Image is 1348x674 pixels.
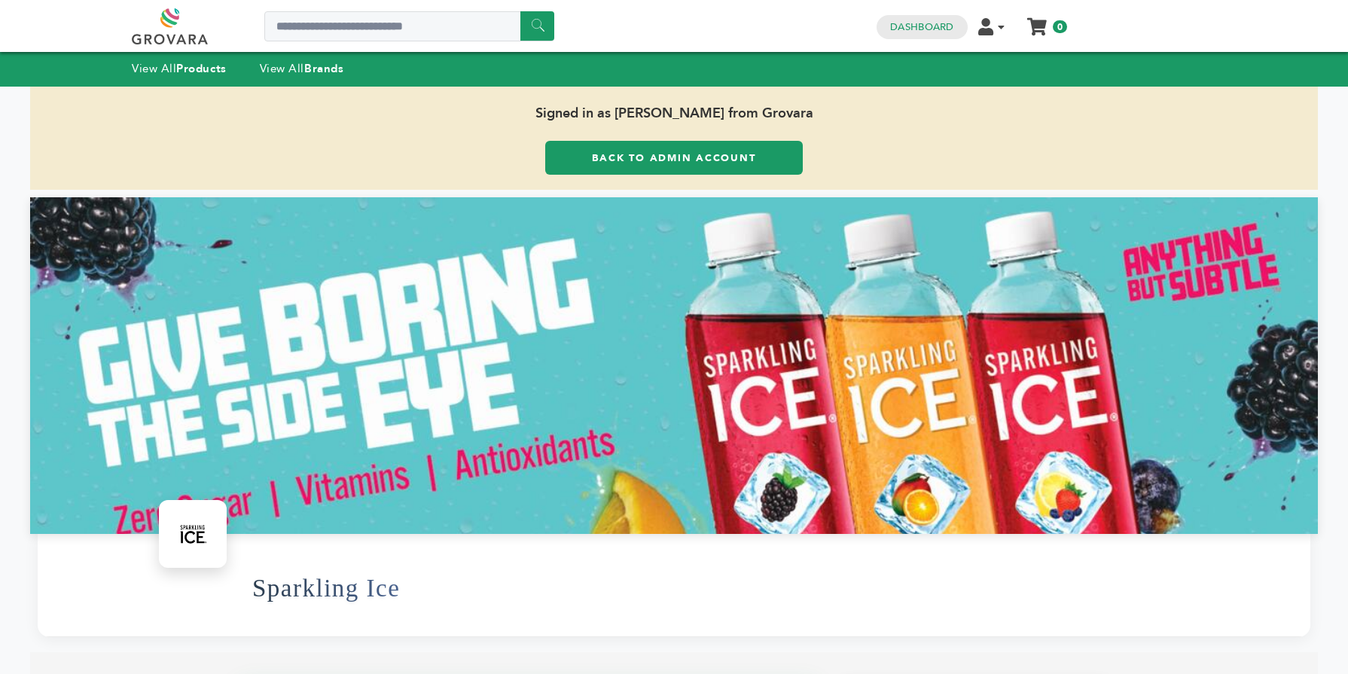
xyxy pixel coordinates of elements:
span: Signed in as [PERSON_NAME] from Grovara [30,87,1318,141]
a: View AllBrands [260,61,344,76]
strong: Products [176,61,226,76]
a: Back to Admin Account [545,141,803,175]
input: Search a product or brand... [264,11,554,41]
img: Sparkling Ice Logo [163,504,223,564]
h1: Sparkling Ice [252,551,400,625]
strong: Brands [304,61,343,76]
a: View AllProducts [132,61,227,76]
span: 0 [1053,20,1067,33]
a: Dashboard [890,20,953,34]
a: My Cart [1029,14,1046,29]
